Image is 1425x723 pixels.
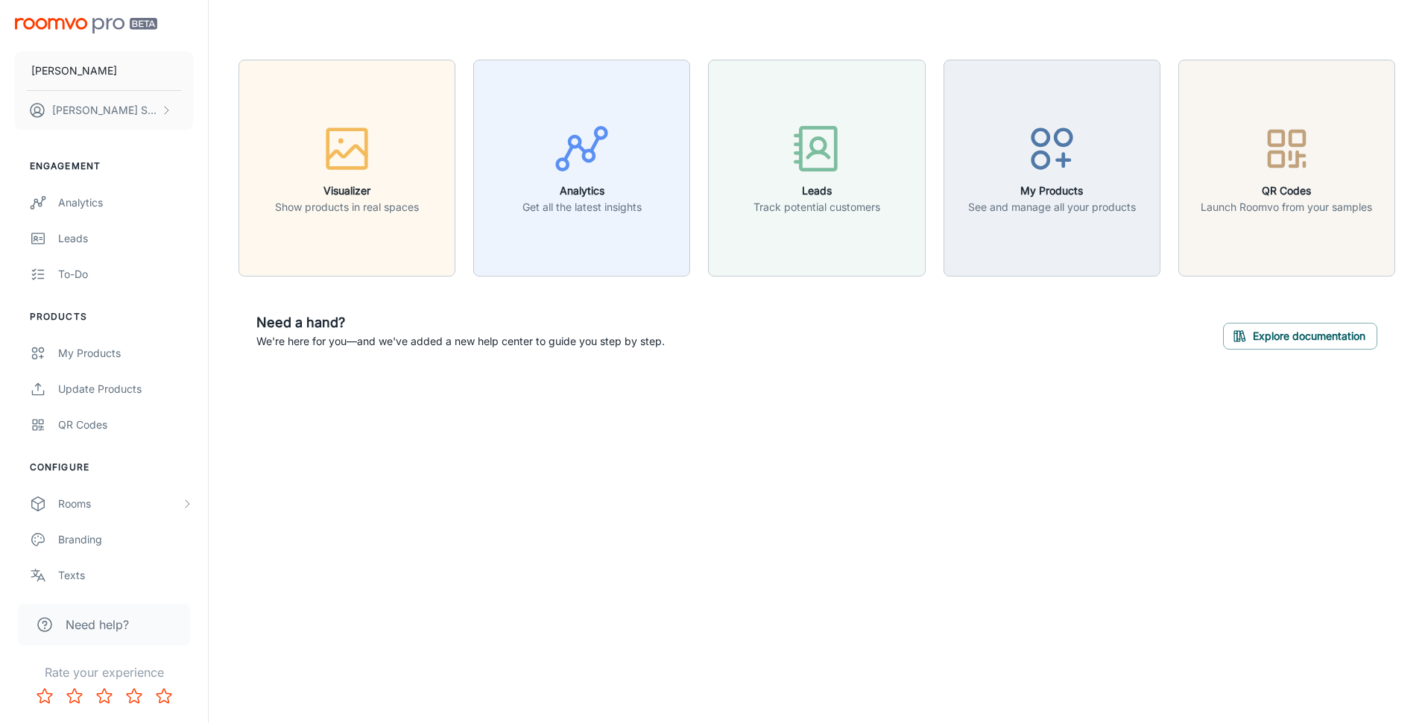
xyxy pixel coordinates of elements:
[58,381,193,397] div: Update Products
[708,60,925,277] button: LeadsTrack potential customers
[52,102,157,119] p: [PERSON_NAME] Skytsyuk
[15,91,193,130] button: [PERSON_NAME] Skytsyuk
[1178,60,1395,277] button: QR CodesLaunch Roomvo from your samples
[256,333,665,350] p: We're here for you—and we've added a new help center to guide you step by step.
[58,195,193,211] div: Analytics
[15,51,193,90] button: [PERSON_NAME]
[522,199,642,215] p: Get all the latest insights
[58,230,193,247] div: Leads
[58,266,193,282] div: To-do
[753,199,880,215] p: Track potential customers
[968,199,1136,215] p: See and manage all your products
[58,417,193,433] div: QR Codes
[944,160,1160,174] a: My ProductsSee and manage all your products
[753,183,880,199] h6: Leads
[1223,323,1377,350] button: Explore documentation
[522,183,642,199] h6: Analytics
[1201,199,1372,215] p: Launch Roomvo from your samples
[275,183,419,199] h6: Visualizer
[1178,160,1395,174] a: QR CodesLaunch Roomvo from your samples
[256,312,665,333] h6: Need a hand?
[944,60,1160,277] button: My ProductsSee and manage all your products
[708,160,925,174] a: LeadsTrack potential customers
[968,183,1136,199] h6: My Products
[275,199,419,215] p: Show products in real spaces
[31,63,117,79] p: [PERSON_NAME]
[238,60,455,277] button: VisualizerShow products in real spaces
[473,60,690,277] button: AnalyticsGet all the latest insights
[15,18,157,34] img: Roomvo PRO Beta
[1223,328,1377,343] a: Explore documentation
[473,160,690,174] a: AnalyticsGet all the latest insights
[1201,183,1372,199] h6: QR Codes
[58,345,193,361] div: My Products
